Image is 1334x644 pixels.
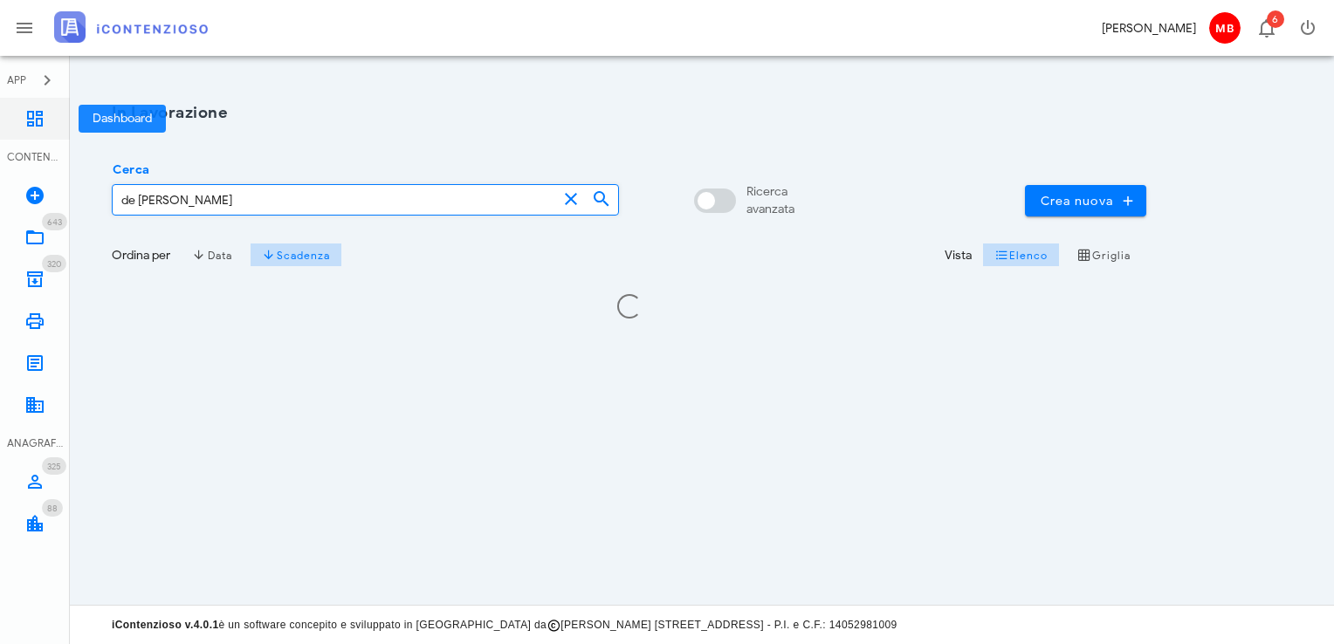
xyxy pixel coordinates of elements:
div: Ricerca avanzata [746,183,794,218]
div: [PERSON_NAME] [1102,19,1196,38]
span: Scadenza [262,248,331,262]
button: clear icon [560,188,581,209]
h1: In Lavorazione [112,101,1146,125]
span: 643 [47,216,62,228]
button: Elenco [982,243,1059,267]
button: MB [1203,7,1245,49]
button: Scadenza [251,243,342,267]
img: logo-text-2x.png [54,11,208,43]
div: Ordina per [112,246,170,264]
div: Vista [945,246,972,264]
label: Cerca [107,161,149,179]
span: Griglia [1077,248,1131,262]
span: 325 [47,461,61,472]
div: ANAGRAFICA [7,435,63,451]
span: Data [192,248,231,262]
button: Crea nuova [1025,185,1146,216]
button: Distintivo [1245,7,1287,49]
span: Distintivo [42,255,66,272]
span: MB [1209,12,1241,44]
span: Elenco [994,248,1049,262]
button: Griglia [1067,243,1143,267]
span: Crea nuova [1039,193,1132,209]
button: Data [181,243,244,267]
div: CONTENZIOSO [7,149,63,165]
span: 320 [47,258,61,270]
span: Distintivo [42,213,67,230]
input: Cerca [113,185,557,215]
span: Distintivo [42,499,63,517]
span: 88 [47,503,58,514]
span: Distintivo [1267,10,1284,28]
strong: iContenzioso v.4.0.1 [112,619,218,631]
span: Distintivo [42,457,66,475]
